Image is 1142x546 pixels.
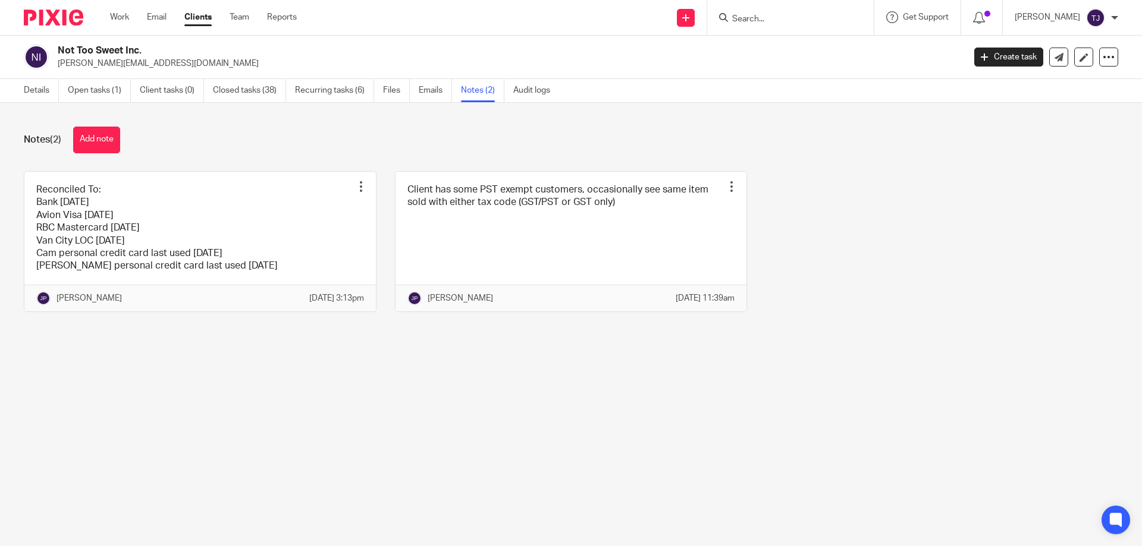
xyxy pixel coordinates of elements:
[24,45,49,70] img: svg%3E
[58,45,777,57] h2: Not Too Sweet Inc.
[68,79,131,102] a: Open tasks (1)
[295,79,374,102] a: Recurring tasks (6)
[24,10,83,26] img: Pixie
[428,292,493,304] p: [PERSON_NAME]
[731,14,838,25] input: Search
[36,291,51,305] img: svg%3E
[58,58,956,70] p: [PERSON_NAME][EMAIL_ADDRESS][DOMAIN_NAME]
[383,79,410,102] a: Files
[309,292,364,304] p: [DATE] 3:13pm
[57,292,122,304] p: [PERSON_NAME]
[110,11,129,23] a: Work
[147,11,167,23] a: Email
[24,79,59,102] a: Details
[1015,11,1080,23] p: [PERSON_NAME]
[230,11,249,23] a: Team
[903,13,949,21] span: Get Support
[24,134,61,146] h1: Notes
[419,79,452,102] a: Emails
[407,291,422,305] img: svg%3E
[184,11,212,23] a: Clients
[1086,8,1105,27] img: svg%3E
[73,127,120,153] button: Add note
[213,79,286,102] a: Closed tasks (38)
[461,79,504,102] a: Notes (2)
[513,79,559,102] a: Audit logs
[974,48,1043,67] a: Create task
[676,292,735,304] p: [DATE] 11:39am
[50,135,61,144] span: (2)
[140,79,204,102] a: Client tasks (0)
[267,11,297,23] a: Reports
